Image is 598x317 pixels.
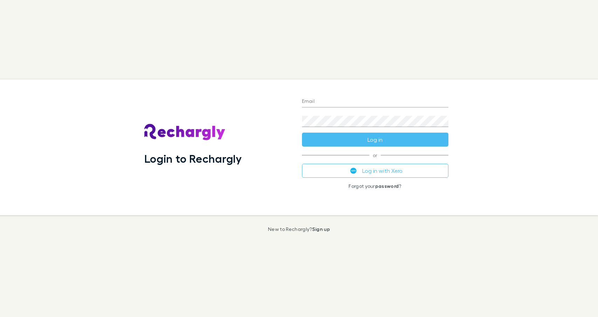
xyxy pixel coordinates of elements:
p: Forgot your ? [302,183,448,189]
a: Sign up [312,226,330,232]
button: Log in [302,133,448,147]
img: Xero's logo [350,168,357,174]
span: or [302,155,448,155]
p: New to Rechargly? [268,226,330,232]
img: Rechargly's Logo [144,124,226,141]
button: Log in with Xero [302,164,448,178]
h1: Login to Rechargly [144,152,242,165]
a: password [375,183,399,189]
